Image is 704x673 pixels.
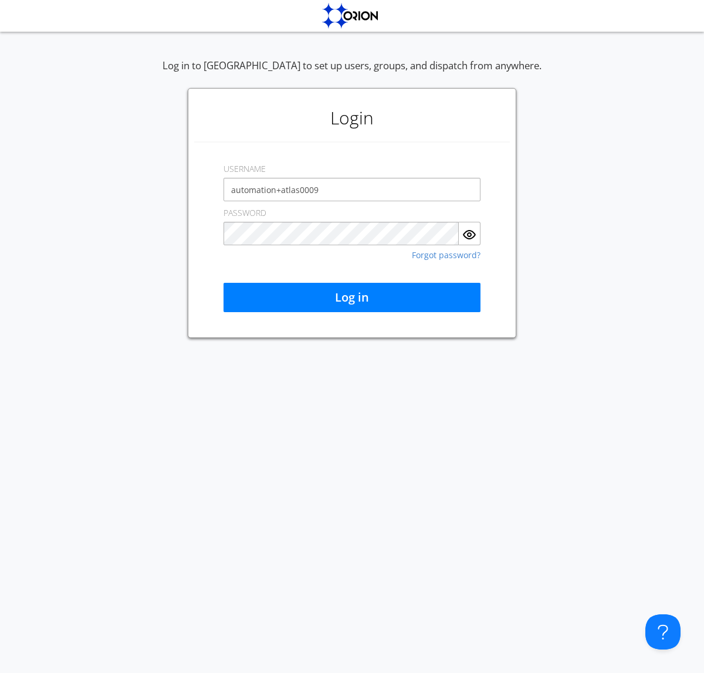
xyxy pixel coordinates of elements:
[645,614,681,650] iframe: Toggle Customer Support
[163,59,541,88] div: Log in to [GEOGRAPHIC_DATA] to set up users, groups, and dispatch from anywhere.
[459,222,480,245] button: Show Password
[224,163,266,175] label: USERNAME
[194,94,510,141] h1: Login
[412,251,480,259] a: Forgot password?
[462,228,476,242] img: eye.svg
[224,222,459,245] input: Password
[224,207,266,219] label: PASSWORD
[224,283,480,312] button: Log in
